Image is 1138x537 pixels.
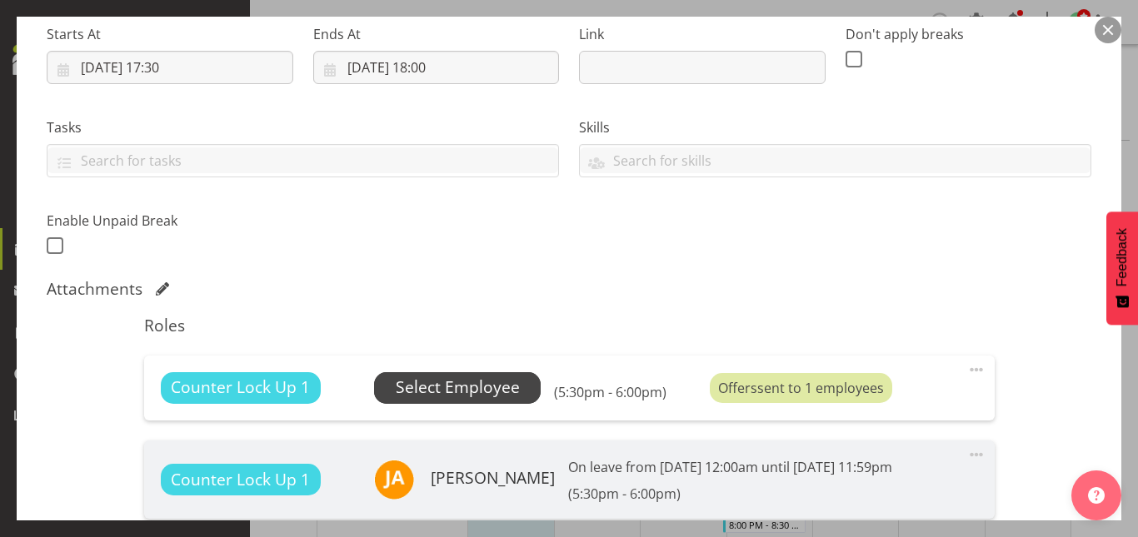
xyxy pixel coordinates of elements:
button: Feedback - Show survey [1106,211,1138,325]
h6: (5:30pm - 6:00pm) [568,485,892,502]
label: Ends At [313,24,560,44]
p: On leave from [DATE] 12:00am until [DATE] 11:59pm [568,457,892,477]
span: Offers [718,379,757,397]
label: Don't apply breaks [846,24,1092,44]
input: Search for tasks [47,147,558,173]
input: Click to select... [47,51,293,84]
span: Counter Lock Up 1 [171,375,310,400]
h5: Roles [144,316,995,336]
img: jeseryl-armstrong10788.jpg [374,460,414,500]
label: Link [579,24,826,44]
label: Starts At [47,24,293,44]
h5: Attachments [47,279,142,299]
div: sent to 1 employees [710,373,892,403]
input: Click to select... [313,51,560,84]
span: Feedback [1115,228,1130,286]
span: Counter Lock Up 1 [171,468,310,492]
label: Enable Unpaid Break [47,211,293,231]
img: help-xxl-2.png [1088,487,1105,504]
h6: [PERSON_NAME] [431,469,555,487]
input: Search for skills [580,147,1091,173]
h6: (5:30pm - 6:00pm) [554,384,666,400]
span: Select Employee [396,375,520,400]
label: Tasks [47,117,559,137]
label: Skills [579,117,1091,137]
